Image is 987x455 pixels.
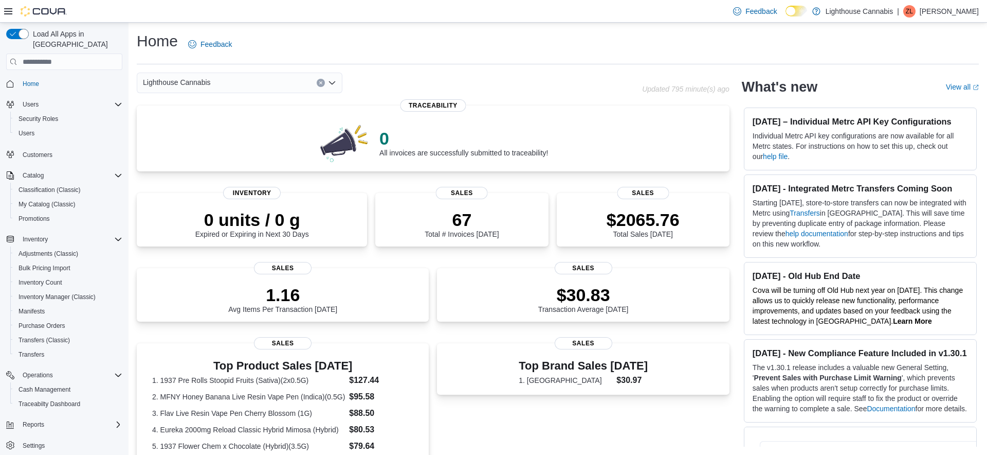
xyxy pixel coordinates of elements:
dt: 1. 1937 Pre Rolls Stoopid Fruits (Sativa)(2x0.5G) [152,375,345,386]
p: Individual Metrc API key configurations are now available for all Metrc states. For instructions ... [753,131,968,162]
button: Traceabilty Dashboard [10,397,126,411]
button: Transfers [10,347,126,362]
span: Operations [23,371,53,379]
dd: $88.50 [349,407,413,419]
a: Users [14,127,39,139]
button: Users [2,97,126,112]
a: help file [763,152,788,161]
span: Security Roles [14,113,122,125]
dt: 5. 1937 Flower Chem x Chocolate (Hybrid)(3.5G) [152,441,345,451]
button: Customers [2,147,126,162]
span: Home [19,77,122,90]
button: Inventory Count [10,275,126,290]
h3: [DATE] - Old Hub End Date [753,271,968,281]
span: Inventory Manager (Classic) [19,293,96,301]
button: Operations [19,369,57,381]
span: Cash Management [19,386,70,394]
span: My Catalog (Classic) [19,200,76,208]
button: Manifests [10,304,126,319]
span: Manifests [19,307,45,316]
span: Users [19,98,122,111]
a: Bulk Pricing Import [14,262,75,274]
h1: Home [137,31,178,51]
span: Settings [23,442,45,450]
button: Catalog [19,169,48,182]
button: Reports [19,418,48,431]
h3: Top Brand Sales [DATE] [519,360,648,372]
p: The v1.30.1 release includes a valuable new General Setting, ' ', which prevents sales when produ... [753,362,968,414]
p: 0 units / 0 g [195,209,309,230]
span: ZL [906,5,913,17]
p: | [897,5,899,17]
span: Home [23,80,39,88]
h3: Top Product Sales [DATE] [152,360,413,372]
div: Total # Invoices [DATE] [425,209,499,238]
span: Catalog [23,171,44,180]
a: Promotions [14,213,54,225]
button: Inventory [19,233,52,246]
div: All invoices are successfully submitted to traceability! [379,128,548,157]
p: 0 [379,128,548,149]
p: Starting [DATE], store-to-store transfers can now be integrated with Metrc using in [GEOGRAPHIC_D... [753,198,968,249]
button: Clear input [317,79,325,87]
span: Reports [19,418,122,431]
button: Inventory Manager (Classic) [10,290,126,304]
span: Classification (Classic) [14,184,122,196]
span: Traceabilty Dashboard [19,400,80,408]
button: Bulk Pricing Import [10,261,126,275]
input: Dark Mode [785,6,807,16]
div: Expired or Expiring in Next 30 Days [195,209,309,238]
span: Users [14,127,122,139]
button: Purchase Orders [10,319,126,333]
span: Inventory [223,187,281,199]
span: Sales [555,337,612,349]
button: Inventory [2,232,126,247]
span: Cash Management [14,383,122,396]
div: Total Sales [DATE] [607,209,680,238]
span: Bulk Pricing Import [14,262,122,274]
dt: 2. MFNY Honey Banana Live Resin Vape Pen (Indica)(0.5G) [152,392,345,402]
span: Sales [617,187,669,199]
dt: 1. [GEOGRAPHIC_DATA] [519,375,612,386]
p: 67 [425,209,499,230]
button: My Catalog (Classic) [10,197,126,212]
a: Transfers (Classic) [14,334,74,346]
span: Inventory Count [19,278,62,287]
span: Traceabilty Dashboard [14,398,122,410]
span: Sales [254,262,312,274]
a: My Catalog (Classic) [14,198,80,211]
span: Security Roles [19,115,58,123]
button: Transfers (Classic) [10,333,126,347]
button: Open list of options [328,79,336,87]
a: Learn More [893,317,931,325]
span: Purchase Orders [19,322,65,330]
span: Sales [555,262,612,274]
span: Lighthouse Cannabis [143,76,211,89]
span: Sales [436,187,488,199]
a: Customers [19,149,57,161]
span: Transfers (Classic) [19,336,70,344]
h3: [DATE] - Integrated Metrc Transfers Coming Soon [753,183,968,194]
p: Updated 795 minute(s) ago [642,85,729,93]
span: Operations [19,369,122,381]
button: Cash Management [10,382,126,397]
span: Traceability [400,99,466,112]
span: Bulk Pricing Import [19,264,70,272]
span: Catalog [19,169,122,182]
div: Avg Items Per Transaction [DATE] [228,285,337,313]
a: Feedback [729,1,781,22]
span: Purchase Orders [14,320,122,332]
button: Settings [2,438,126,453]
a: Adjustments (Classic) [14,248,82,260]
span: Inventory [23,235,48,243]
p: [PERSON_NAME] [920,5,979,17]
h3: [DATE] - New Compliance Feature Included in v1.30.1 [753,348,968,358]
span: Adjustments (Classic) [19,250,78,258]
span: Feedback [745,6,777,16]
a: Transfers [14,348,48,361]
div: Zhi Liang [903,5,916,17]
h2: What's new [742,79,817,95]
button: Home [2,76,126,91]
button: Adjustments (Classic) [10,247,126,261]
